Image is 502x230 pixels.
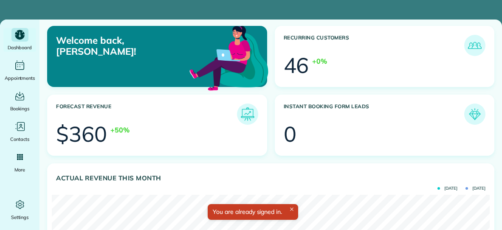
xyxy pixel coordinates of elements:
[14,165,25,174] span: More
[284,123,296,145] div: 0
[3,28,36,52] a: Dashboard
[208,204,298,220] div: You are already signed in.
[56,104,237,125] h3: Forecast Revenue
[110,125,130,135] div: +50%
[3,89,36,113] a: Bookings
[8,43,32,52] span: Dashboard
[56,35,197,57] p: Welcome back, [PERSON_NAME]!
[10,104,30,113] span: Bookings
[56,123,107,145] div: $360
[284,104,465,125] h3: Instant Booking Form Leads
[10,135,29,143] span: Contacts
[5,74,35,82] span: Appointments
[11,213,29,222] span: Settings
[312,56,327,66] div: +0%
[437,186,457,191] span: [DATE]
[466,106,483,123] img: icon_form_leads-04211a6a04a5b2264e4ee56bc0799ec3eb69b7e499cbb523a139df1d13a81ae0.png
[284,55,309,76] div: 46
[466,37,483,54] img: icon_recurring_customers-cf858462ba22bcd05b5a5880d41d6543d210077de5bb9ebc9590e49fd87d84ed.png
[3,120,36,143] a: Contacts
[188,16,270,98] img: dashboard_welcome-42a62b7d889689a78055ac9021e634bf52bae3f8056760290aed330b23ab8690.png
[239,106,256,123] img: icon_forecast_revenue-8c13a41c7ed35a8dcfafea3cbb826a0462acb37728057bba2d056411b612bbbe.png
[3,198,36,222] a: Settings
[56,174,485,182] h3: Actual Revenue this month
[3,59,36,82] a: Appointments
[284,35,465,56] h3: Recurring Customers
[465,186,485,191] span: [DATE]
